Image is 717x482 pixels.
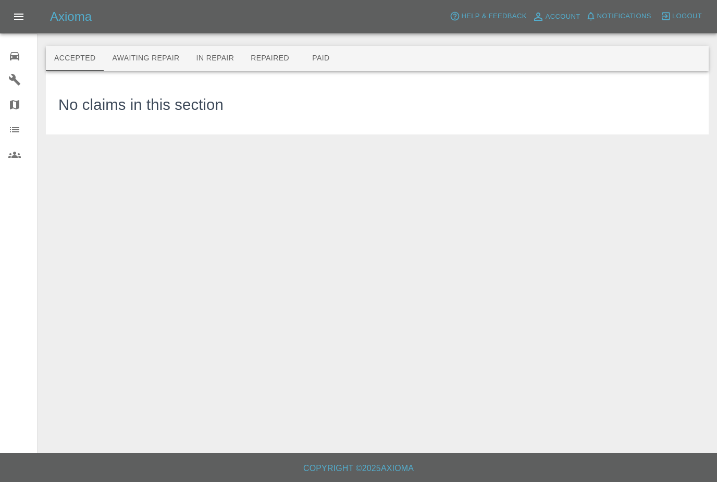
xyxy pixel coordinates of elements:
h3: No claims in this section [58,94,224,117]
h6: Copyright © 2025 Axioma [8,461,709,476]
a: Account [529,8,583,25]
button: Logout [658,8,704,24]
button: Awaiting Repair [104,46,188,71]
span: Help & Feedback [461,10,526,22]
button: In Repair [188,46,243,71]
button: Help & Feedback [447,8,529,24]
button: Repaired [242,46,298,71]
h5: Axioma [50,8,92,25]
span: Account [546,11,580,23]
span: Notifications [597,10,651,22]
button: Open drawer [6,4,31,29]
button: Accepted [46,46,104,71]
span: Logout [672,10,702,22]
button: Paid [298,46,344,71]
button: Notifications [583,8,654,24]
